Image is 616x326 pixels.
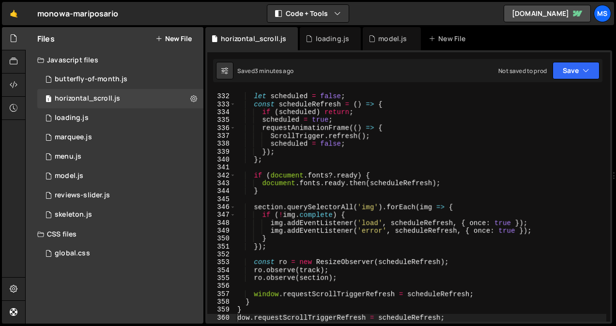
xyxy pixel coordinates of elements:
div: 340 [207,156,236,163]
div: 347 [207,211,236,219]
div: loading.js [316,34,350,44]
div: 336 [207,124,236,132]
div: 348 [207,219,236,227]
div: 342 [207,172,236,179]
button: Code + Tools [267,5,349,22]
div: 16967/46887.css [37,244,203,263]
div: 356 [207,282,236,290]
div: 353 [207,258,236,266]
div: 16967/46535.js [37,89,203,108]
div: marquee.js [55,133,92,142]
a: ms [594,5,611,22]
span: 1 [46,96,51,104]
div: monowa-mariposario [37,8,118,19]
div: New File [429,34,469,44]
button: Save [553,62,600,79]
div: 349 [207,227,236,235]
div: horizontal_scroll.js [55,94,120,103]
div: 358 [207,298,236,306]
div: 337 [207,132,236,140]
a: 🤙 [2,2,26,25]
div: 355 [207,274,236,282]
div: model.js [378,34,407,44]
div: 333 [207,101,236,108]
div: 332 [207,92,236,100]
div: Saved [237,67,293,75]
div: CSS files [26,224,203,244]
div: 16967/46877.js [37,147,203,166]
div: 16967/46876.js [37,108,203,128]
div: 335 [207,116,236,124]
div: 16967/46878.js [37,205,203,224]
div: 341 [207,163,236,171]
div: model.js [55,172,83,180]
div: skeleton.js [55,210,92,219]
div: 350 [207,235,236,242]
div: 16967/46536.js [37,186,203,205]
div: 359 [207,306,236,313]
div: reviews-slider.js [55,191,110,200]
div: 357 [207,290,236,298]
div: 16967/46905.js [37,166,203,186]
h2: Files [37,33,55,44]
div: 16967/46875.js [37,70,203,89]
div: Not saved to prod [498,67,547,75]
button: New File [155,35,192,43]
div: 344 [207,187,236,195]
a: [DOMAIN_NAME] [504,5,591,22]
div: 360 [207,314,236,322]
div: 343 [207,179,236,187]
div: 351 [207,243,236,251]
div: 339 [207,148,236,156]
div: 3 minutes ago [255,67,293,75]
div: 16967/46534.js [37,128,203,147]
div: 338 [207,140,236,148]
div: 352 [207,251,236,258]
div: menu.js [55,152,81,161]
div: 345 [207,195,236,203]
div: 334 [207,108,236,116]
div: global.css [55,249,90,258]
div: butterfly-of-month.js [55,75,127,84]
div: horizontal_scroll.js [221,34,286,44]
div: Javascript files [26,50,203,70]
div: 354 [207,267,236,274]
div: 346 [207,203,236,211]
div: loading.js [55,114,89,122]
